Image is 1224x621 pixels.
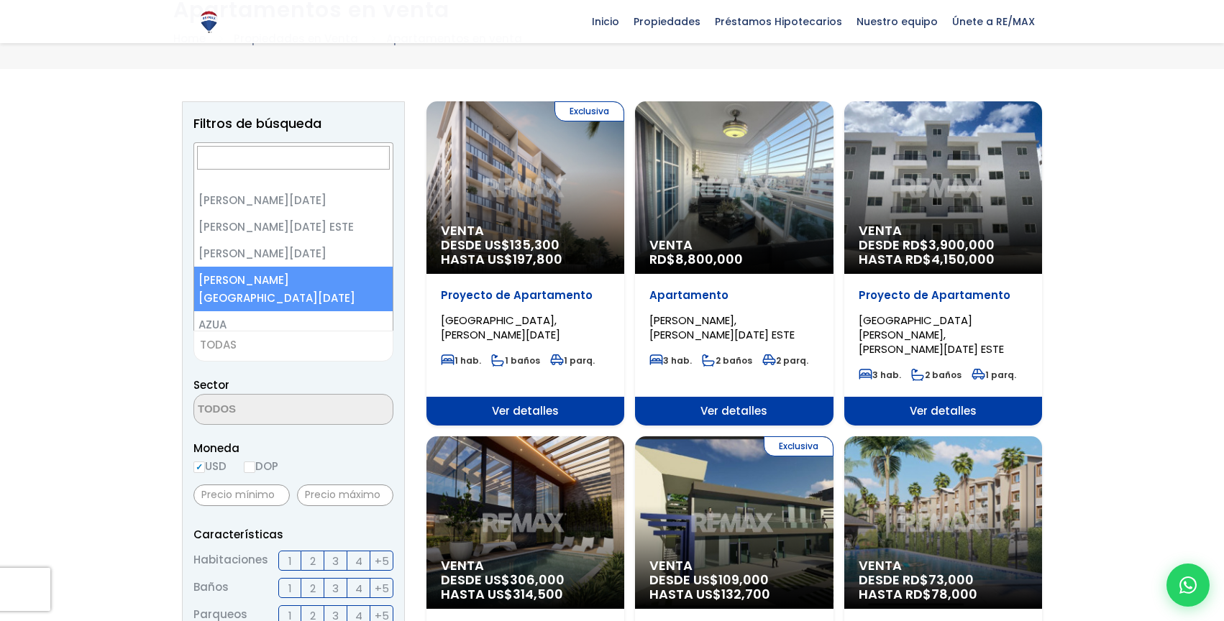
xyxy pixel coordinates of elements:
[441,558,610,573] span: Venta
[649,587,818,602] span: HASTA US$
[196,9,221,34] img: Logo de REMAX
[911,369,962,381] span: 2 baños
[441,573,610,602] span: DESDE US$
[844,397,1042,425] span: Ver detalles
[310,579,316,597] span: 2
[649,250,743,268] span: RD$
[928,571,974,589] span: 73,000
[859,369,901,381] span: 3 hab.
[193,116,393,131] h2: Filtros de búsqueda
[510,236,560,254] span: 135,300
[513,585,563,603] span: 314,500
[194,187,393,213] li: [PERSON_NAME][DATE]
[859,238,1028,267] span: DESDE RD$
[194,311,393,338] li: AZUA
[375,552,389,570] span: +5
[585,11,626,32] span: Inicio
[721,585,770,603] span: 132,700
[194,240,393,267] li: [PERSON_NAME][DATE]
[193,525,393,543] p: Características
[550,354,595,367] span: 1 parq.
[193,331,393,362] span: TODAS
[931,250,995,268] span: 4,150,000
[762,354,808,367] span: 2 parq.
[931,585,977,603] span: 78,000
[426,397,624,425] span: Ver detalles
[859,573,1028,602] span: DESDE RD$
[626,11,708,32] span: Propiedades
[859,558,1028,573] span: Venta
[193,439,393,457] span: Moneda
[332,552,339,570] span: 3
[288,579,292,597] span: 1
[441,238,610,267] span: DESDE US$
[702,354,752,367] span: 2 baños
[297,484,393,506] input: Precio máximo
[859,224,1028,238] span: Venta
[764,436,833,456] span: Exclusiva
[355,579,362,597] span: 4
[244,457,278,475] label: DOP
[194,335,393,355] span: TODAS
[441,224,610,238] span: Venta
[288,552,292,570] span: 1
[193,457,227,475] label: USD
[972,369,1016,381] span: 1 parq.
[649,313,795,342] span: [PERSON_NAME], [PERSON_NAME][DATE] ESTE
[554,101,624,121] span: Exclusiva
[375,579,389,597] span: +5
[441,288,610,303] p: Proyecto de Apartamento
[649,238,818,252] span: Venta
[649,288,818,303] p: Apartamento
[193,142,393,160] label: Comprar
[510,571,565,589] span: 306,000
[441,354,481,367] span: 1 hab.
[649,558,818,573] span: Venta
[193,484,290,506] input: Precio mínimo
[332,579,339,597] span: 3
[859,288,1028,303] p: Proyecto de Apartamento
[708,11,849,32] span: Préstamos Hipotecarios
[426,101,624,425] a: Exclusiva Venta DESDE US$135,300 HASTA US$197,800 Proyecto de Apartamento [GEOGRAPHIC_DATA], [PER...
[244,461,255,473] input: DOP
[441,313,560,342] span: [GEOGRAPHIC_DATA], [PERSON_NAME][DATE]
[193,551,268,571] span: Habitaciones
[844,101,1042,425] a: Venta DESDE RD$3,900,000 HASTA RD$4,150,000 Proyecto de Apartamento [GEOGRAPHIC_DATA][PERSON_NAME...
[193,377,229,392] span: Sector
[441,587,610,602] span: HASTA US$
[193,578,229,598] span: Baños
[355,552,362,570] span: 4
[945,11,1042,32] span: Únete a RE/MAX
[928,236,995,254] span: 3,900,000
[193,461,205,473] input: USD
[513,250,562,268] span: 197,800
[649,573,818,602] span: DESDE US$
[310,552,316,570] span: 2
[649,354,692,367] span: 3 hab.
[859,587,1028,602] span: HASTA RD$
[849,11,945,32] span: Nuestro equipo
[635,397,833,425] span: Ver detalles
[718,571,769,589] span: 109,000
[194,267,393,311] li: [PERSON_NAME][GEOGRAPHIC_DATA][DATE]
[635,101,833,425] a: Venta RD$8,800,000 Apartamento [PERSON_NAME], [PERSON_NAME][DATE] ESTE 3 hab. 2 baños 2 parq. Ver...
[675,250,743,268] span: 8,800,000
[441,252,610,267] span: HASTA US$
[197,146,390,170] input: Search
[200,337,237,352] span: TODAS
[859,252,1028,267] span: HASTA RD$
[491,354,540,367] span: 1 baños
[194,213,393,240] li: [PERSON_NAME][DATE] ESTE
[194,395,334,425] textarea: Search
[859,313,1004,356] span: [GEOGRAPHIC_DATA][PERSON_NAME], [PERSON_NAME][DATE] ESTE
